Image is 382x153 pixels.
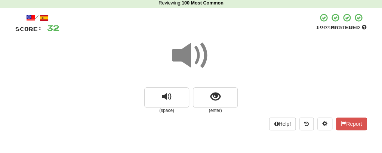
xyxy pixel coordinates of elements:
button: Report [336,118,367,130]
span: 100 % [316,24,331,30]
button: show sentence [193,87,238,107]
small: (space) [144,107,189,114]
button: replay audio [144,87,189,107]
button: Round history (alt+y) [299,118,314,130]
button: Help! [269,118,296,130]
span: 32 [47,23,59,32]
strong: 100 Most Common [182,0,224,6]
div: / [15,13,59,22]
small: (enter) [193,107,238,114]
div: Mastered [316,24,367,31]
span: Score: [15,26,42,32]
